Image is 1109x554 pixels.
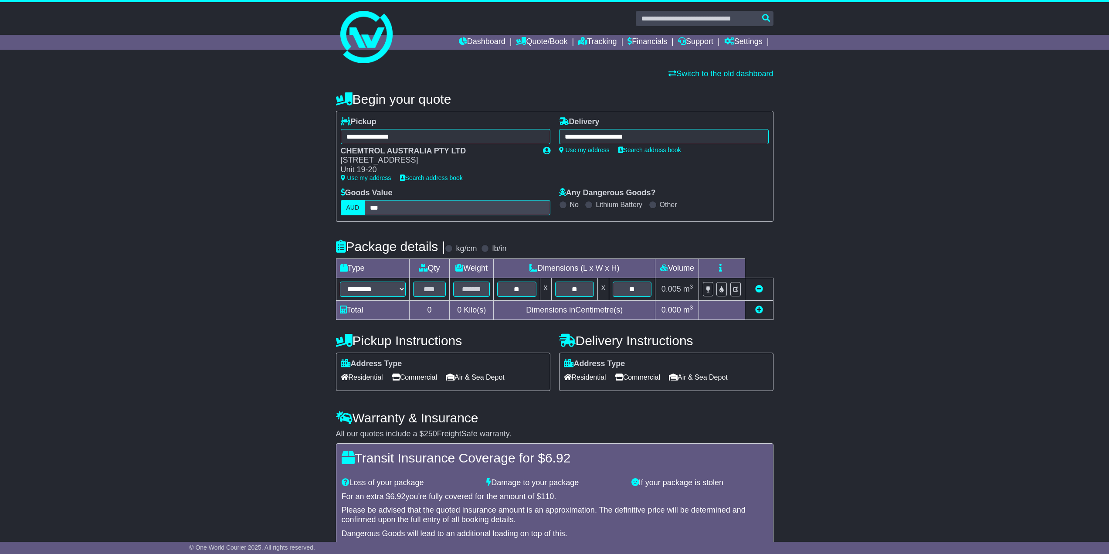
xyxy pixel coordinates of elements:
a: Quote/Book [516,35,567,50]
label: Goods Value [341,188,393,198]
td: Kilo(s) [450,300,494,319]
td: Weight [450,258,494,278]
span: 0.005 [661,285,681,293]
sup: 3 [690,283,693,290]
div: Loss of your package [337,478,482,488]
h4: Pickup Instructions [336,333,550,348]
span: Air & Sea Depot [669,370,728,384]
div: For an extra $ you're fully covered for the amount of $ . [342,492,768,502]
h4: Transit Insurance Coverage for $ [342,451,768,465]
a: Use my address [559,146,610,153]
div: If your package is stolen [627,478,772,488]
div: [STREET_ADDRESS] [341,156,534,165]
div: Dangerous Goods will lead to an additional loading on top of this. [342,529,768,539]
label: Any Dangerous Goods? [559,188,656,198]
td: Dimensions in Centimetre(s) [494,300,655,319]
div: Please be advised that the quoted insurance amount is an approximation. The definitive price will... [342,506,768,524]
label: Address Type [564,359,625,369]
label: AUD [341,200,365,215]
a: Switch to the old dashboard [668,69,773,78]
a: Settings [724,35,763,50]
a: Support [678,35,713,50]
div: Damage to your package [482,478,627,488]
td: Qty [409,258,450,278]
a: Add new item [755,306,763,314]
a: Search address book [618,146,681,153]
a: Search address book [400,174,463,181]
span: 250 [424,429,437,438]
label: kg/cm [456,244,477,254]
h4: Begin your quote [336,92,773,106]
span: 0.000 [661,306,681,314]
span: Residential [341,370,383,384]
td: Dimensions (L x W x H) [494,258,655,278]
span: 6.92 [545,451,570,465]
span: Commercial [615,370,660,384]
h4: Warranty & Insurance [336,411,773,425]
td: Type [336,258,409,278]
label: Lithium Battery [596,201,642,209]
span: Residential [564,370,606,384]
span: 110 [541,492,554,501]
label: lb/in [492,244,506,254]
a: Financials [627,35,667,50]
span: m [683,285,693,293]
span: Commercial [392,370,437,384]
label: No [570,201,579,209]
sup: 3 [690,304,693,311]
label: Delivery [559,117,600,127]
td: Total [336,300,409,319]
label: Pickup [341,117,376,127]
h4: Package details | [336,239,445,254]
a: Remove this item [755,285,763,293]
a: Tracking [578,35,617,50]
span: m [683,306,693,314]
span: 6.92 [390,492,406,501]
label: Address Type [341,359,402,369]
td: x [540,278,551,300]
td: 0 [409,300,450,319]
label: Other [660,201,677,209]
span: © One World Courier 2025. All rights reserved. [189,544,315,551]
span: Air & Sea Depot [446,370,505,384]
div: Unit 19-20 [341,165,534,175]
div: All our quotes include a $ FreightSafe warranty. [336,429,773,439]
td: Volume [655,258,699,278]
span: 0 [457,306,461,314]
div: CHEMTROL AUSTRALIA PTY LTD [341,146,534,156]
h4: Delivery Instructions [559,333,773,348]
td: x [597,278,609,300]
a: Use my address [341,174,391,181]
a: Dashboard [459,35,505,50]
